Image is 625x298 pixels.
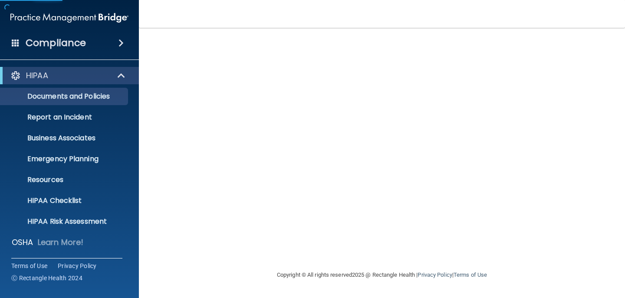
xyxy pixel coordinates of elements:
[6,92,124,101] p: Documents and Policies
[6,134,124,142] p: Business Associates
[58,262,97,270] a: Privacy Policy
[26,258,38,268] p: PCI
[38,237,84,248] p: Learn More!
[12,237,33,248] p: OSHA
[11,262,47,270] a: Terms of Use
[10,70,126,81] a: HIPAA
[418,272,452,278] a: Privacy Policy
[26,37,86,49] h4: Compliance
[10,258,126,268] a: PCI
[26,70,48,81] p: HIPAA
[454,272,487,278] a: Terms of Use
[6,155,124,163] p: Emergency Planning
[6,113,124,122] p: Report an Incident
[6,175,124,184] p: Resources
[10,9,128,26] img: PMB logo
[11,274,82,282] span: Ⓒ Rectangle Health 2024
[224,261,540,289] div: Copyright © All rights reserved 2025 @ Rectangle Health | |
[6,196,124,205] p: HIPAA Checklist
[6,217,124,226] p: HIPAA Risk Assessment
